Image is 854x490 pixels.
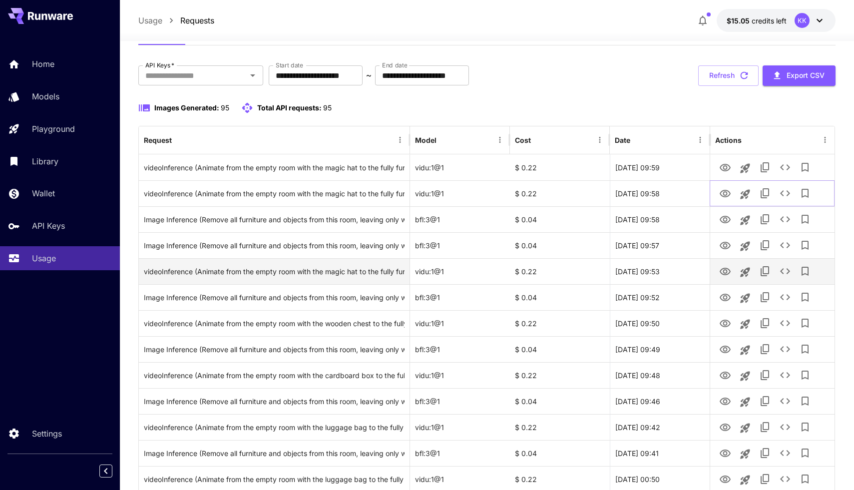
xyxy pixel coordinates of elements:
button: View Video [715,157,735,177]
button: Copy TaskUUID [755,417,775,437]
button: Launch in playground [735,184,755,204]
div: Click to copy prompt [144,181,405,206]
button: View Image [715,391,735,411]
button: View Image [715,339,735,359]
div: KK [795,13,810,28]
button: Copy TaskUUID [755,183,775,203]
button: Copy TaskUUID [755,365,775,385]
p: Models [32,90,59,102]
button: Add to library [795,313,815,333]
div: $ 0.22 [510,154,610,180]
button: Add to library [795,443,815,463]
button: See details [775,469,795,489]
div: Cost [515,136,531,144]
span: Total API requests: [257,103,322,112]
div: 23 Aug, 2025 09:59 [610,154,710,180]
button: See details [775,339,795,359]
button: See details [775,209,795,229]
button: Launch in playground [735,444,755,464]
p: Library [32,155,58,167]
div: 23 Aug, 2025 09:58 [610,206,710,232]
p: Playground [32,123,75,135]
span: $15.05 [727,16,752,25]
button: Copy TaskUUID [755,391,775,411]
div: $ 0.04 [510,388,610,414]
div: bfl:3@1 [410,388,510,414]
div: 23 Aug, 2025 09:53 [610,258,710,284]
button: Add to library [795,365,815,385]
div: 23 Aug, 2025 09:46 [610,388,710,414]
p: ~ [366,69,372,81]
button: Launch in playground [735,366,755,386]
button: Launch in playground [735,392,755,412]
div: 23 Aug, 2025 09:41 [610,440,710,466]
button: Sort [173,133,187,147]
div: bfl:3@1 [410,336,510,362]
button: Add to library [795,157,815,177]
button: Menu [393,133,407,147]
div: Collapse sidebar [107,462,120,480]
div: vidu:1@1 [410,154,510,180]
span: credits left [752,16,787,25]
button: Launch in playground [735,262,755,282]
div: 23 Aug, 2025 09:48 [610,362,710,388]
div: vidu:1@1 [410,258,510,284]
div: vidu:1@1 [410,414,510,440]
button: Sort [437,133,451,147]
button: Copy TaskUUID [755,235,775,255]
div: 23 Aug, 2025 09:57 [610,232,710,258]
div: $15.05471 [727,15,787,26]
p: Home [32,58,54,70]
div: Click to copy prompt [144,207,405,232]
div: $ 0.22 [510,362,610,388]
div: 23 Aug, 2025 09:42 [610,414,710,440]
button: View Video [715,469,735,489]
button: Add to library [795,261,815,281]
button: Add to library [795,469,815,489]
label: End date [382,61,407,69]
div: Click to copy prompt [144,311,405,336]
div: vidu:1@1 [410,362,510,388]
button: Sort [631,133,645,147]
button: View Video [715,417,735,437]
div: Click to copy prompt [144,363,405,388]
div: $ 0.04 [510,336,610,362]
div: bfl:3@1 [410,232,510,258]
button: See details [775,183,795,203]
div: 23 Aug, 2025 09:49 [610,336,710,362]
button: Copy TaskUUID [755,209,775,229]
div: $ 0.22 [510,180,610,206]
button: Copy TaskUUID [755,469,775,489]
button: Launch in playground [735,470,755,490]
button: View Image [715,287,735,307]
div: $ 0.04 [510,440,610,466]
span: Images Generated: [154,103,219,112]
div: $ 0.22 [510,258,610,284]
button: Copy TaskUUID [755,261,775,281]
div: Date [615,136,630,144]
div: Click to copy prompt [144,441,405,466]
button: Add to library [795,235,815,255]
button: Copy TaskUUID [755,313,775,333]
span: 95 [221,103,229,112]
button: Launch in playground [735,158,755,178]
button: View Video [715,313,735,333]
button: See details [775,287,795,307]
button: Copy TaskUUID [755,443,775,463]
button: See details [775,157,795,177]
button: See details [775,391,795,411]
button: View Image [715,443,735,463]
div: Actions [715,136,742,144]
p: Usage [32,252,56,264]
div: Click to copy prompt [144,415,405,440]
p: Usage [138,14,162,26]
button: $15.05471KK [717,9,836,32]
p: API Keys [32,220,65,232]
button: See details [775,443,795,463]
button: Launch in playground [735,340,755,360]
label: Start date [276,61,303,69]
button: Export CSV [763,65,836,86]
button: Launch in playground [735,210,755,230]
button: Menu [693,133,707,147]
button: See details [775,235,795,255]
